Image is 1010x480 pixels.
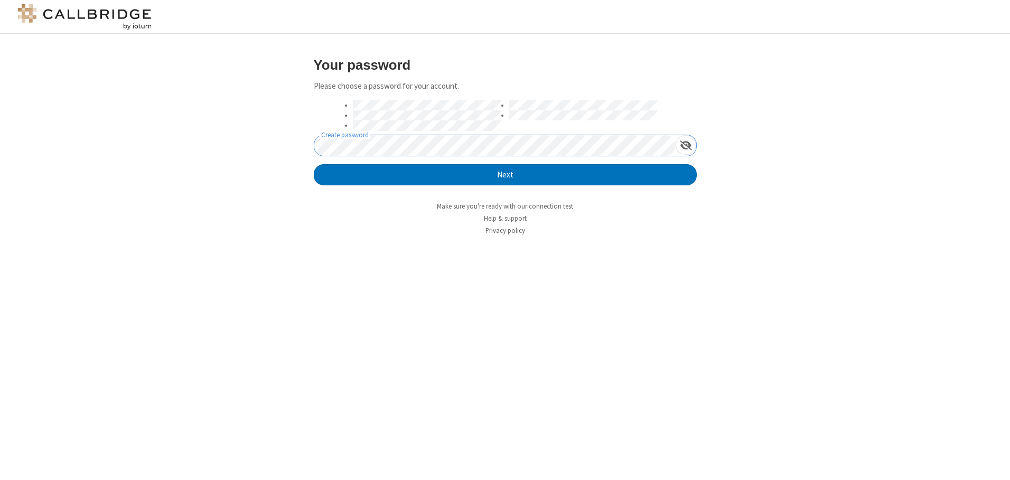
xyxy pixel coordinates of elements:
div: Show password [676,135,696,155]
a: Make sure you're ready with our connection test [437,202,573,211]
input: Create password [314,135,676,156]
button: Next [314,164,697,185]
a: Privacy policy [485,226,525,235]
p: Please choose a password for your account. [314,80,697,92]
a: Help & support [484,214,527,223]
img: logo@2x.png [16,4,153,30]
h3: Your password [314,58,697,72]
